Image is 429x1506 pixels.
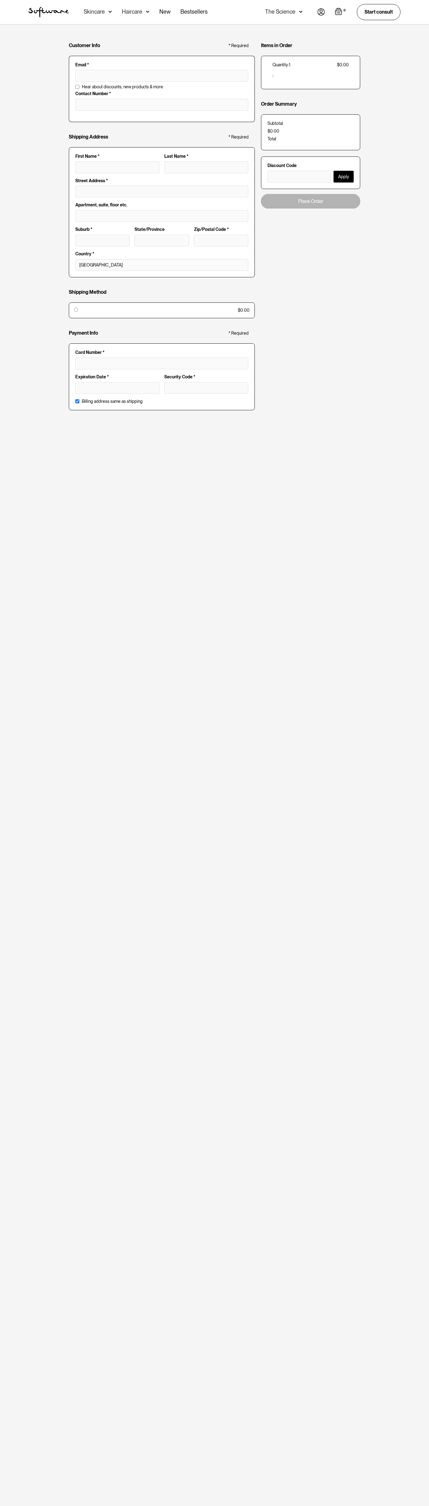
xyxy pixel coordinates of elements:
[228,134,249,140] div: * Required
[75,62,248,68] label: Email *
[342,8,347,13] div: 0
[75,251,248,257] label: Country *
[238,308,250,313] div: $0.00
[268,136,276,142] div: Total
[289,62,290,68] div: 1
[164,154,248,159] label: Last Name *
[75,85,79,89] input: Hear about discounts, new products & more
[261,101,297,107] h4: Order Summary
[268,163,354,168] label: Discount Code
[272,72,274,78] span: :
[335,8,347,16] a: Open cart
[29,7,69,17] img: Software Logo
[75,178,248,183] label: Street Address *
[261,42,292,48] h4: Items in Order
[268,121,283,126] div: Subtotal
[74,308,78,312] input: $0.00
[75,154,159,159] label: First Name *
[75,227,130,232] label: Suburb *
[194,227,248,232] label: Zip/Postal Code *
[265,9,295,15] div: The Science
[164,374,248,380] label: Security Code *
[357,4,400,20] a: Start consult
[334,171,354,183] button: Apply Discount
[82,84,163,90] span: Hear about discounts, new products & more
[82,399,143,404] label: Billing address same as shipping
[69,42,100,48] h4: Customer Info
[299,9,303,15] img: arrow down
[268,129,279,134] div: $0.00
[228,331,249,336] div: * Required
[146,9,149,15] img: arrow down
[108,9,112,15] img: arrow down
[122,9,142,15] div: Haircare
[272,62,289,68] div: Quantity:
[228,43,249,48] div: * Required
[135,227,189,232] label: State/Province
[84,9,105,15] div: Skincare
[75,350,248,355] label: Card Number *
[337,62,349,68] div: $0.00
[69,134,108,140] h4: Shipping Address
[75,91,248,96] label: Contact Number *
[75,374,159,380] label: Expiration Date *
[69,289,106,295] h4: Shipping Method
[69,330,98,336] h4: Payment Info
[75,202,248,208] label: Apartment, suite, floor etc.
